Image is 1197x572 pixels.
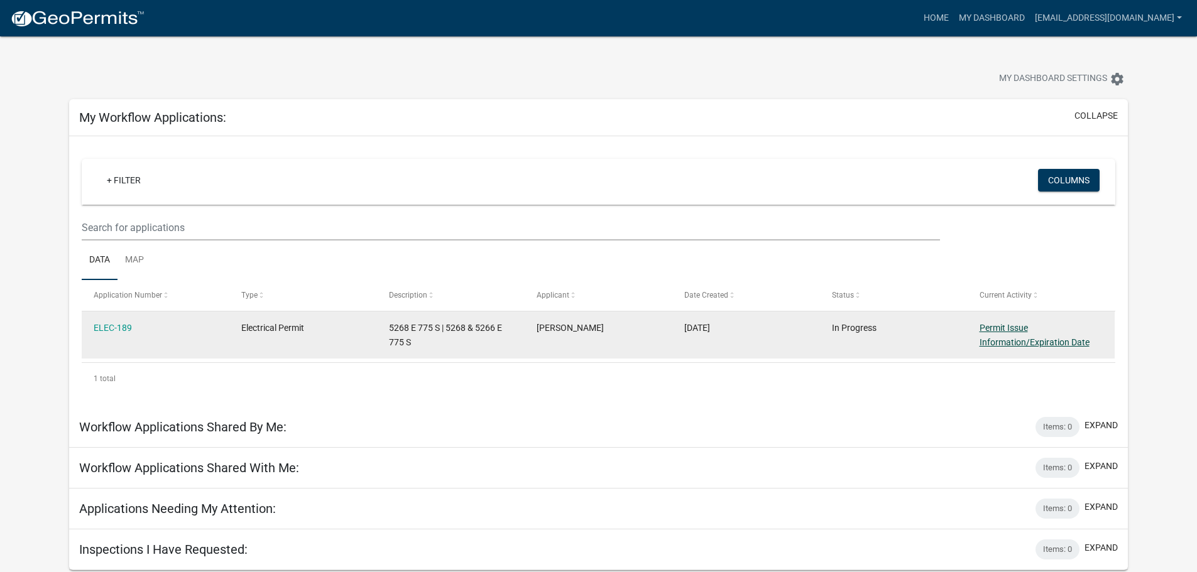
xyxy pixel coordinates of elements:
[82,280,229,310] datatable-header-cell: Application Number
[377,280,525,310] datatable-header-cell: Description
[79,110,226,125] h5: My Workflow Applications:
[1038,169,1100,192] button: Columns
[118,240,151,281] a: Map
[79,419,287,434] h5: Workflow Applications Shared By Me:
[1085,419,1118,432] button: expand
[1074,109,1118,122] button: collapse
[1110,72,1125,87] i: settings
[79,501,276,516] h5: Applications Needing My Attention:
[980,323,1090,347] a: Permit Issue Information/Expiration Date
[819,280,967,310] datatable-header-cell: Status
[241,291,258,299] span: Type
[989,67,1135,91] button: My Dashboard Settingssettings
[79,460,299,475] h5: Workflow Applications Shared With Me:
[69,136,1128,406] div: collapse
[389,323,502,347] span: 5268 E 775 S | 5268 & 5266 E 775 S
[1036,417,1079,437] div: Items: 0
[1030,6,1187,30] a: [EMAIL_ADDRESS][DOMAIN_NAME]
[999,72,1107,87] span: My Dashboard Settings
[980,291,1032,299] span: Current Activity
[94,323,132,333] a: ELEC-189
[832,291,854,299] span: Status
[919,6,954,30] a: Home
[954,6,1030,30] a: My Dashboard
[672,280,820,310] datatable-header-cell: Date Created
[1036,539,1079,559] div: Items: 0
[1085,460,1118,473] button: expand
[79,542,248,557] h5: Inspections I Have Requested:
[684,291,728,299] span: Date Created
[94,291,162,299] span: Application Number
[82,363,1115,394] div: 1 total
[537,323,604,333] span: Marcus Wray
[967,280,1115,310] datatable-header-cell: Current Activity
[1085,500,1118,514] button: expand
[82,240,118,281] a: Data
[389,291,427,299] span: Description
[537,291,569,299] span: Applicant
[1036,458,1079,478] div: Items: 0
[1036,499,1079,519] div: Items: 0
[241,323,304,333] span: Electrical Permit
[82,215,939,240] input: Search for applications
[97,169,151,192] a: + Filter
[1085,541,1118,554] button: expand
[684,323,710,333] span: 09/18/2025
[525,280,672,310] datatable-header-cell: Applicant
[229,280,377,310] datatable-header-cell: Type
[832,323,877,333] span: In Progress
